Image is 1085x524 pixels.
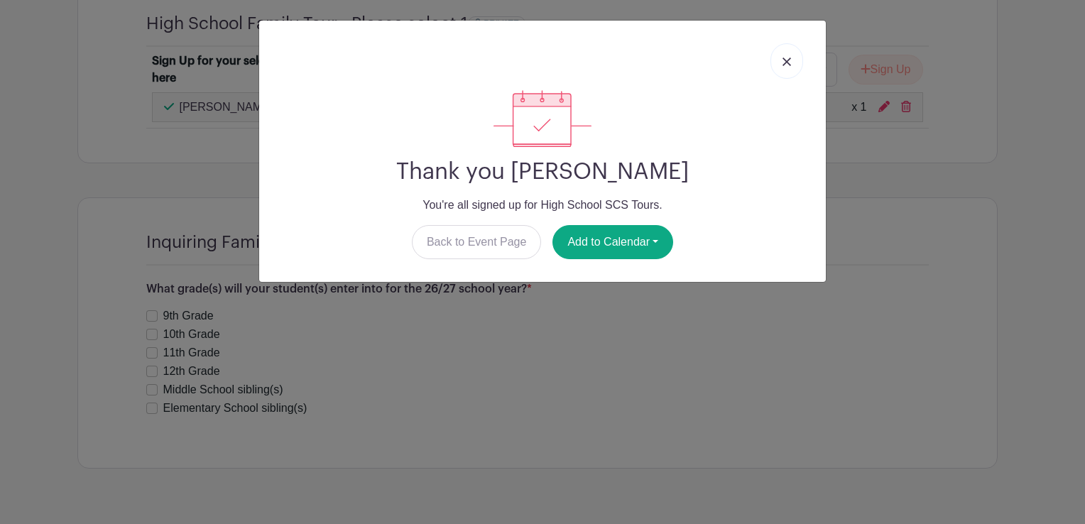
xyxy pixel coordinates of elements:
p: You're all signed up for High School SCS Tours. [271,197,814,214]
h2: Thank you [PERSON_NAME] [271,158,814,185]
img: signup_complete-c468d5dda3e2740ee63a24cb0ba0d3ce5d8a4ecd24259e683200fb1569d990c8.svg [494,90,591,147]
a: Back to Event Page [412,225,542,259]
img: close_button-5f87c8562297e5c2d7936805f587ecaba9071eb48480494691a3f1689db116b3.svg [783,58,791,66]
button: Add to Calendar [552,225,673,259]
